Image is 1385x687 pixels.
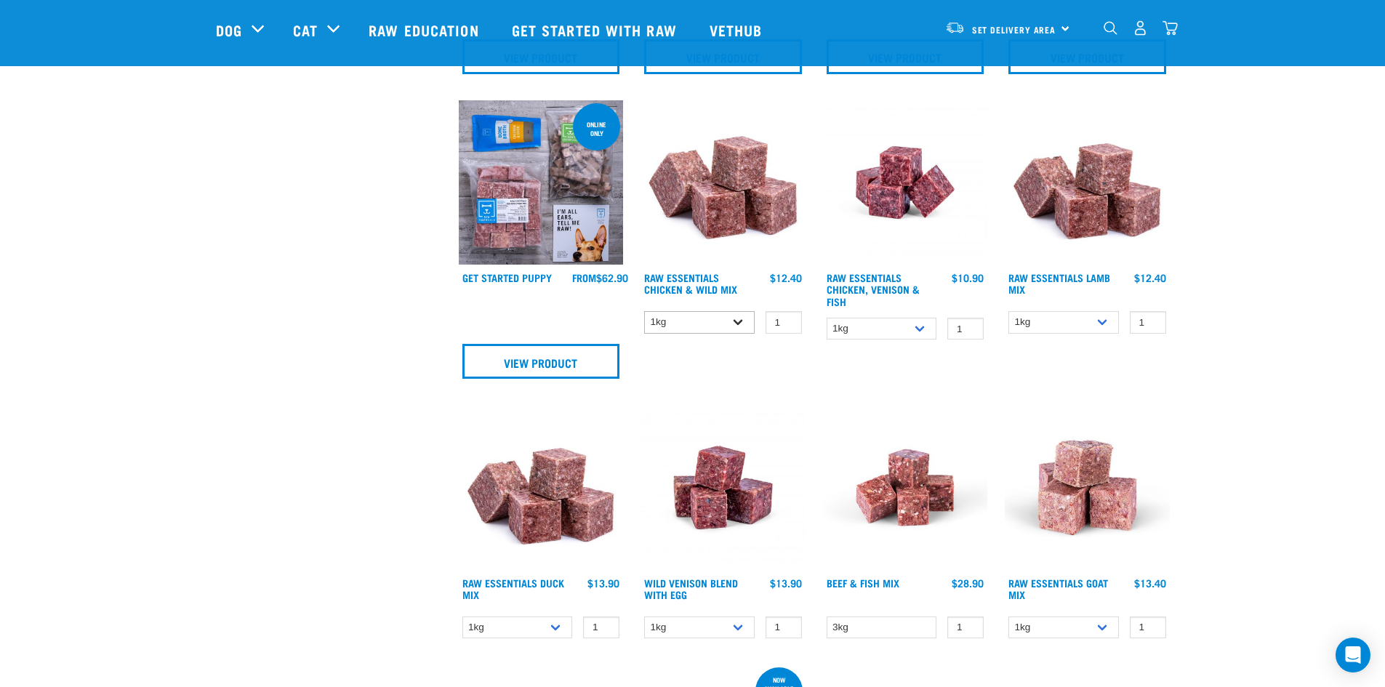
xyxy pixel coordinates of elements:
[216,19,242,41] a: Dog
[1134,272,1166,284] div: $12.40
[770,577,802,589] div: $13.90
[583,616,619,639] input: 1
[823,405,988,570] img: Beef Mackerel 1
[945,21,965,34] img: van-moving.png
[462,344,620,379] a: View Product
[293,19,318,41] a: Cat
[641,405,806,570] img: Venison Egg 1616
[641,100,806,265] img: Pile Of Cubed Chicken Wild Meat Mix
[952,577,984,589] div: $28.90
[644,580,738,597] a: Wild Venison Blend with Egg
[459,405,624,570] img: ?1041 RE Lamb Mix 01
[587,577,619,589] div: $13.90
[573,113,620,144] div: online only
[644,275,737,292] a: Raw Essentials Chicken & Wild Mix
[1005,405,1170,570] img: Goat M Ix 38448
[1134,577,1166,589] div: $13.40
[1130,616,1166,639] input: 1
[1008,580,1108,597] a: Raw Essentials Goat Mix
[462,275,552,280] a: Get Started Puppy
[766,616,802,639] input: 1
[827,275,920,303] a: Raw Essentials Chicken, Venison & Fish
[459,100,624,265] img: NPS Puppy Update
[462,580,564,597] a: Raw Essentials Duck Mix
[947,318,984,340] input: 1
[972,27,1056,32] span: Set Delivery Area
[823,100,988,265] img: Chicken Venison mix 1655
[695,1,781,59] a: Vethub
[1133,20,1148,36] img: user.png
[952,272,984,284] div: $10.90
[827,580,899,585] a: Beef & Fish Mix
[354,1,497,59] a: Raw Education
[1336,638,1370,672] div: Open Intercom Messenger
[947,616,984,639] input: 1
[1008,275,1110,292] a: Raw Essentials Lamb Mix
[1130,311,1166,334] input: 1
[497,1,695,59] a: Get started with Raw
[572,275,596,280] span: FROM
[1104,21,1117,35] img: home-icon-1@2x.png
[766,311,802,334] input: 1
[1163,20,1178,36] img: home-icon@2x.png
[1005,100,1170,265] img: ?1041 RE Lamb Mix 01
[572,272,628,284] div: $62.90
[770,272,802,284] div: $12.40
